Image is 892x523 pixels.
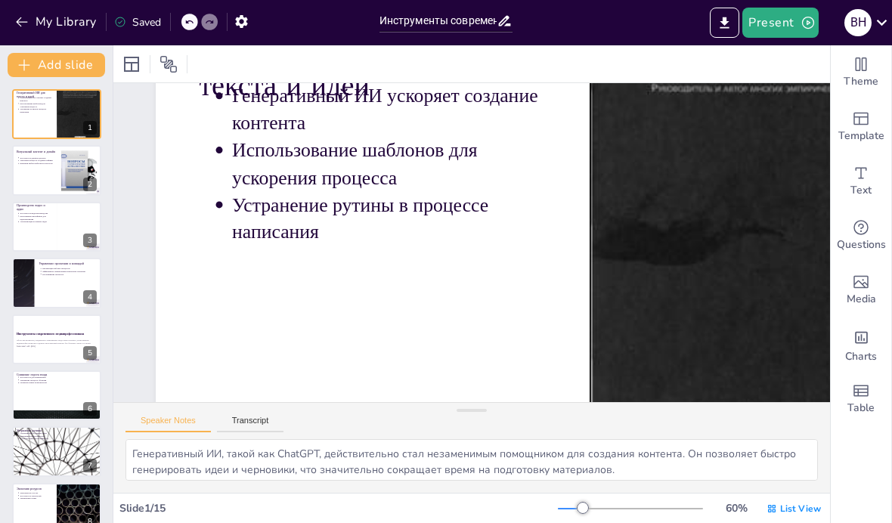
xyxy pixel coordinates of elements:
[20,212,52,215] p: Доступность видеопроизводства
[20,376,97,379] p: Доступность для начинающих
[83,346,97,360] div: 5
[83,402,97,416] div: 6
[844,8,872,38] button: b h
[20,382,97,385] p: Открытие новых возможностей
[831,209,891,263] div: Get real-time input from your audience
[83,459,97,472] div: 7
[469,79,698,365] p: Использование шаблонов для ускорения процесса
[17,339,97,344] p: Обзор инструментов, кардинально изменивших индустрию контента, позволяющих медиапрофессионалам со...
[12,314,101,364] div: https://cdn.sendsteps.com/images/logo/sendsteps_logo_white.pnghttps://cdn.sendsteps.com/images/lo...
[8,53,105,77] button: Add slide
[20,97,52,102] p: Генеративный ИИ ускоряет создание контента
[20,432,97,435] p: Автоматизация рутинных задач
[83,290,97,304] div: 4
[513,111,742,397] p: Генеративный ИИ ускоряет создание контента
[17,429,97,433] p: Устранение рутины
[742,8,818,38] button: Present
[17,149,57,153] p: Визуальный контент и дизайн
[838,128,884,144] span: Template
[20,215,52,220] p: Интуитивные интерфейсы для редактирования
[780,503,821,515] span: List View
[114,15,161,29] div: Saved
[844,73,878,90] span: Theme
[12,89,101,139] div: https://cdn.sendsteps.com/images/logo/sendsteps_logo_white.pnghttps://cdn.sendsteps.com/images/lo...
[20,494,52,497] p: Доступность технологий
[17,345,97,348] p: Generated with [URL]
[17,486,52,491] p: Экономия ресурсов
[125,439,818,481] textarea: Генеративный ИИ, такой как ChatGPT, действительно стал незаменимым помощником для создания контен...
[718,501,754,515] div: 60 %
[20,438,97,441] p: Сосредоточение на креативности
[20,156,57,159] p: Доступность дизайна для всех
[844,9,872,36] div: b h
[12,258,101,308] div: https://cdn.sendsteps.com/images/logo/sendsteps_logo_white.pnghttps://cdn.sendsteps.com/images/lo...
[17,373,97,377] p: Снижение порога входа
[83,234,97,247] div: 3
[20,220,52,223] p: Автоматизация рутинных задач
[12,202,101,252] div: https://cdn.sendsteps.com/images/logo/sendsteps_logo_white.pnghttps://cdn.sendsteps.com/images/lo...
[20,435,97,438] p: Повышение продуктивности
[11,10,103,34] button: My Library
[17,91,52,99] p: Генеративный ИИ для текста и идей
[42,271,97,274] p: Эффективное планирование контентной стратегии
[831,154,891,209] div: Add text boxes
[42,268,97,271] p: Организация рабочих процессов
[39,261,97,266] p: Управление проектами и командой
[119,501,558,515] div: Slide 1 / 15
[12,145,101,195] div: https://cdn.sendsteps.com/images/logo/sendsteps_logo_white.pnghttps://cdn.sendsteps.com/images/lo...
[125,416,211,432] button: Speaker Notes
[83,121,97,135] div: 1
[20,491,52,494] p: Экономия на услугах
[160,55,178,73] span: Position
[20,162,57,165] p: Широкий выбор шаблонов и ресурсов
[847,291,876,308] span: Media
[831,317,891,372] div: Add charts and graphs
[83,178,97,191] div: 2
[837,237,886,253] span: Questions
[850,182,872,199] span: Text
[20,108,52,113] p: Устранение рутины в процессе написания
[20,102,52,107] p: Использование шаблонов для ускорения процесса
[119,52,144,76] div: Layout
[379,10,497,32] input: Insert title
[831,263,891,317] div: Add images, graphics, shapes or video
[17,332,84,336] strong: Инструменты современного медиапрофессионала
[42,273,97,276] p: Отслеживание прогресса
[12,426,101,476] div: https://cdn.sendsteps.com/images/logo/sendsteps_logo_white.pnghttps://cdn.sendsteps.com/images/lo...
[847,400,875,416] span: Table
[20,159,57,162] p: Ускорение процесса создания графики
[831,45,891,100] div: Change the overall theme
[20,497,52,500] p: Уменьшение затрат
[845,348,877,365] span: Charts
[217,416,284,432] button: Transcript
[20,379,97,382] p: Упрощение процесса обучения
[831,100,891,154] div: Add ready made slides
[17,203,52,212] p: Производство видео и аудио
[831,372,891,426] div: Add a table
[426,47,654,333] p: Устранение рутины в процессе написания
[710,8,739,38] button: Export to PowerPoint
[12,370,101,420] div: https://cdn.sendsteps.com/images/logo/sendsteps_logo_white.pnghttps://cdn.sendsteps.com/images/lo...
